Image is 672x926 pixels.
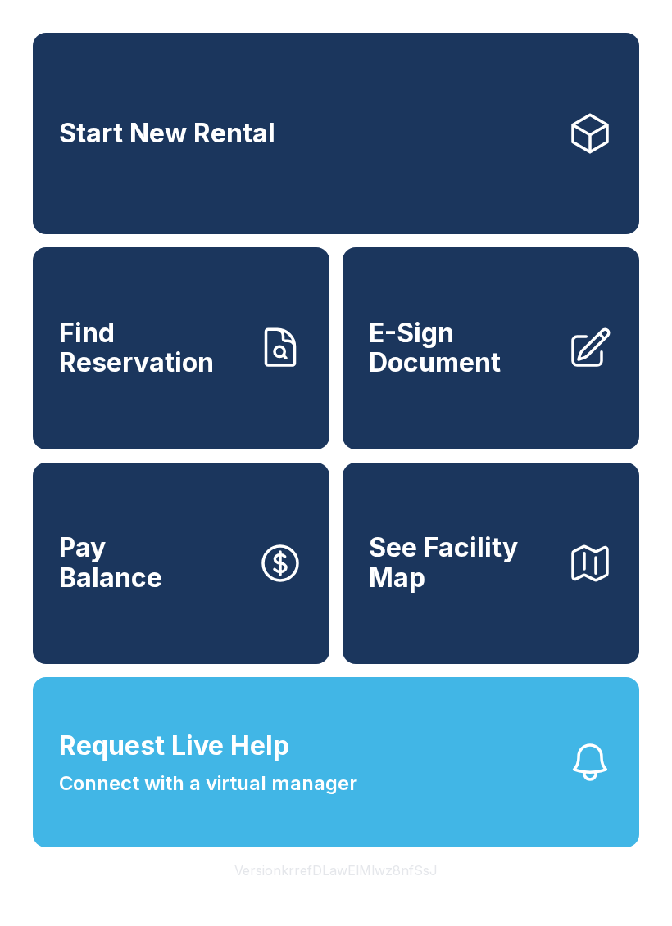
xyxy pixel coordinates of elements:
button: Request Live HelpConnect with a virtual manager [33,677,639,847]
span: Find Reservation [59,318,244,378]
span: Start New Rental [59,119,275,149]
a: E-Sign Document [343,247,639,449]
button: VersionkrrefDLawElMlwz8nfSsJ [221,847,451,893]
a: Start New Rental [33,33,639,234]
span: Connect with a virtual manager [59,769,357,798]
span: Pay Balance [59,533,162,593]
button: See Facility Map [343,463,639,664]
span: See Facility Map [369,533,554,593]
span: Request Live Help [59,726,289,766]
a: Find Reservation [33,247,329,449]
button: PayBalance [33,463,329,664]
span: E-Sign Document [369,318,554,378]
